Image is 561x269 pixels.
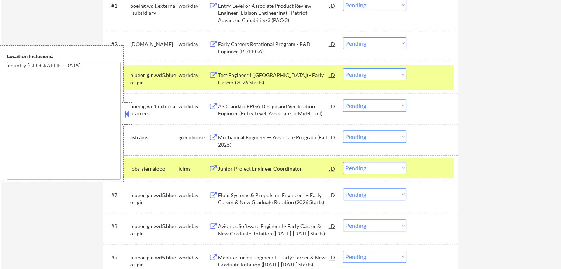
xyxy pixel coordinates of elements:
[130,71,179,86] div: blueorigin.wd5.blueorigin
[130,41,179,48] div: [DOMAIN_NAME]
[218,254,329,268] div: Manufacturing Engineer I - Early Career & New Graduate Rotation ([DATE]-[DATE] Starts)
[130,103,179,117] div: boeing.wd1.external_careers
[329,130,336,144] div: JD
[179,41,209,48] div: workday
[111,192,124,199] div: #7
[179,165,209,172] div: icims
[179,254,209,261] div: workday
[7,53,121,60] div: Location Inclusions:
[218,223,329,237] div: Avionics Software Engineer I - Early Career & New Graduate Rotation ([DATE]-[DATE] Starts)
[329,99,336,113] div: JD
[218,71,329,86] div: Test Engineer I ([GEOGRAPHIC_DATA]) - Early Career (2026 Starts)
[130,254,179,268] div: blueorigin.wd5.blueorigin
[218,103,329,117] div: ASIC and/or FPGA Design and Verification Engineer (Entry Level, Associate or Mid-Level)
[218,2,329,24] div: Entry-Level or Associate Product Review Engineer (Liaison Engineering) - Patriot Advanced Capabil...
[111,223,124,230] div: #8
[218,41,329,55] div: Early Careers Rotational Program - R&D Engineer (RF/FPGA)
[218,165,329,172] div: Junior Project Engineer Coordinator
[329,68,336,81] div: JD
[179,103,209,110] div: workday
[329,162,336,175] div: JD
[130,2,179,17] div: boeing.wd1.external_subsidiary
[130,192,179,206] div: blueorigin.wd5.blueorigin
[179,2,209,10] div: workday
[111,254,124,261] div: #9
[329,219,336,233] div: JD
[111,41,124,48] div: #2
[329,188,336,202] div: JD
[179,192,209,199] div: workday
[130,134,179,141] div: astranis
[130,165,179,172] div: jobs-sierralobo
[179,71,209,79] div: workday
[329,37,336,50] div: JD
[179,223,209,230] div: workday
[218,192,329,206] div: Fluid Systems & Propulsion Engineer I – Early Career & New Graduate Rotation (2026 Starts)
[111,2,124,10] div: #1
[329,251,336,264] div: JD
[218,134,329,148] div: Mechanical Engineer — Associate Program (Fall 2025)
[179,134,209,141] div: greenhouse
[130,223,179,237] div: blueorigin.wd5.blueorigin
